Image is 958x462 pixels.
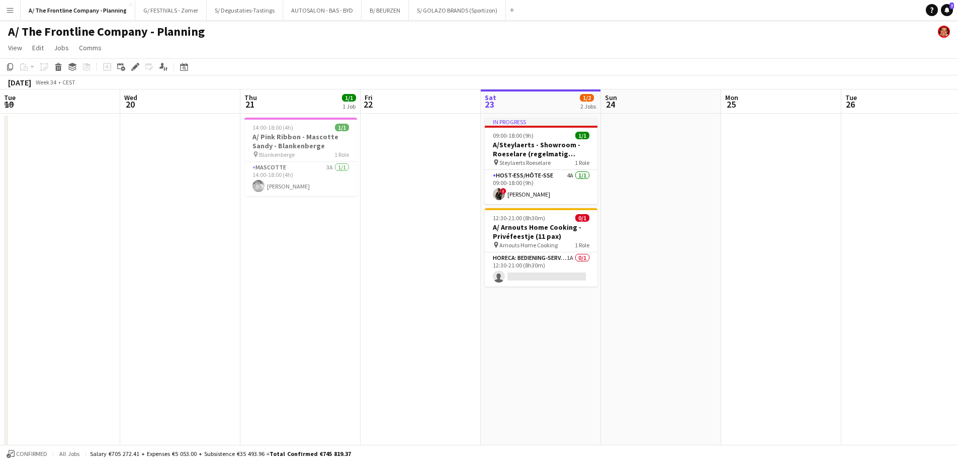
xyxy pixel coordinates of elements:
h1: A/ The Frontline Company - Planning [8,24,205,39]
span: Steylaerts Roeselare [499,159,551,166]
button: AUTOSALON - BAS - BYD [283,1,362,20]
span: 23 [483,99,496,110]
button: B/ BEURZEN [362,1,409,20]
span: 21 [243,99,257,110]
span: Mon [725,93,738,102]
app-card-role: Host-ess/Hôte-sse4A1/109:00-18:00 (9h)![PERSON_NAME] [485,170,597,204]
div: CEST [62,78,75,86]
span: Sat [485,93,496,102]
span: Total Confirmed €745 819.37 [270,450,351,457]
span: Comms [79,43,102,52]
span: 1/1 [342,94,356,102]
app-user-avatar: Peter Desart [938,26,950,38]
button: Confirmed [5,448,49,459]
span: 14:00-18:00 (4h) [252,124,293,131]
span: 22 [363,99,373,110]
div: In progress [485,118,597,126]
span: ! [500,188,506,194]
span: All jobs [57,450,81,457]
span: Arnouts Home Cooking [499,241,558,249]
button: S/ GOLAZO BRANDS (Sportizon) [409,1,506,20]
span: 09:00-18:00 (9h) [493,132,534,139]
span: Fri [365,93,373,102]
span: 19 [3,99,16,110]
div: 2 Jobs [580,103,596,110]
button: G/ FESTIVALS - Zomer [135,1,207,20]
span: Thu [244,93,257,102]
a: Jobs [50,41,73,54]
span: 24 [603,99,617,110]
span: 1 Role [334,151,349,158]
div: Salary €705 272.41 + Expenses €5 053.00 + Subsistence €35 493.96 = [90,450,351,457]
button: S/ Degustaties-Tastings [207,1,283,20]
app-card-role: Mascotte3A1/114:00-18:00 (4h)[PERSON_NAME] [244,162,357,196]
a: Comms [75,41,106,54]
h3: A/ Arnouts Home Cooking - Privéfeestje (11 pax) [485,223,597,241]
a: View [4,41,26,54]
span: 12:30-21:00 (8h30m) [493,214,545,222]
span: 1/2 [580,94,594,102]
span: 1 Role [575,241,589,249]
span: 1/1 [335,124,349,131]
span: Tue [845,93,857,102]
span: 1/1 [575,132,589,139]
span: 7 [949,3,954,9]
a: 7 [941,4,953,16]
span: Confirmed [16,450,47,457]
span: Week 34 [33,78,58,86]
span: 25 [724,99,738,110]
span: Blankenberge [259,151,295,158]
span: 0/1 [575,214,589,222]
span: Sun [605,93,617,102]
app-job-card: 12:30-21:00 (8h30m)0/1A/ Arnouts Home Cooking - Privéfeestje (11 pax) Arnouts Home Cooking1 RoleH... [485,208,597,287]
app-job-card: 14:00-18:00 (4h)1/1A/ Pink Ribbon - Mascotte Sandy - Blankenberge Blankenberge1 RoleMascotte3A1/1... [244,118,357,196]
button: A/ The Frontline Company - Planning [21,1,135,20]
span: 1 Role [575,159,589,166]
app-job-card: In progress09:00-18:00 (9h)1/1A/Steylaerts - Showroom - Roeselare (regelmatig terugkerende opdrac... [485,118,597,204]
app-card-role: Horeca: Bediening-Service1A0/112:30-21:00 (8h30m) [485,252,597,287]
div: 1 Job [342,103,356,110]
span: Edit [32,43,44,52]
h3: A/Steylaerts - Showroom - Roeselare (regelmatig terugkerende opdracht) [485,140,597,158]
span: 26 [844,99,857,110]
a: Edit [28,41,48,54]
div: [DATE] [8,77,31,87]
span: Wed [124,93,137,102]
span: View [8,43,22,52]
span: Tue [4,93,16,102]
span: 20 [123,99,137,110]
span: Jobs [54,43,69,52]
h3: A/ Pink Ribbon - Mascotte Sandy - Blankenberge [244,132,357,150]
